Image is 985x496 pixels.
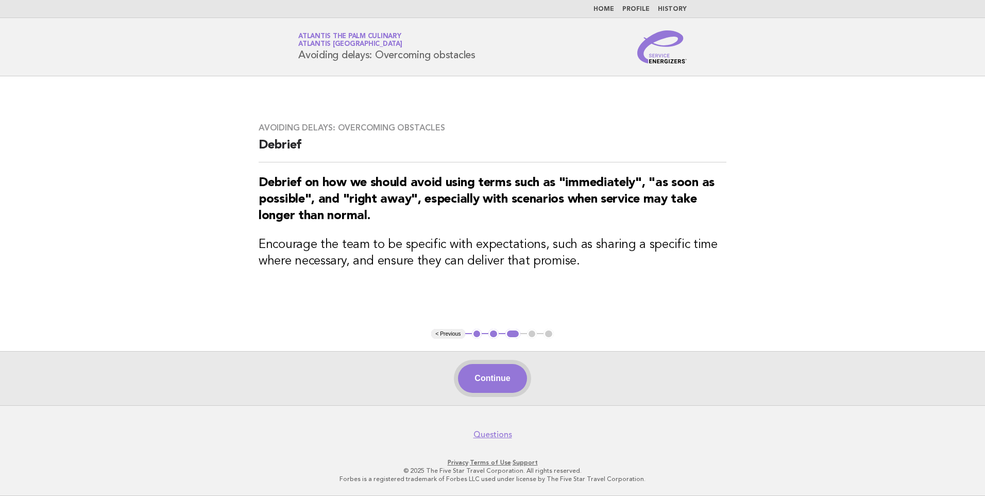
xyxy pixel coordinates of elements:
[431,329,465,339] button: < Previous
[177,475,808,483] p: Forbes is a registered trademark of Forbes LLC used under license by The Five Star Travel Corpora...
[473,429,512,440] a: Questions
[259,237,726,270] h3: Encourage the team to be specific with expectations, such as sharing a specific time where necess...
[658,6,687,12] a: History
[458,364,527,393] button: Continue
[513,459,538,466] a: Support
[259,137,726,162] h2: Debrief
[472,329,482,339] button: 1
[259,177,715,222] strong: Debrief on how we should avoid using terms such as "immediately", "as soon as possible", and "rig...
[298,34,475,60] h1: Avoiding delays: Overcoming obstacles
[637,30,687,63] img: Service Energizers
[177,458,808,467] p: · ·
[298,41,402,48] span: Atlantis [GEOGRAPHIC_DATA]
[470,459,511,466] a: Terms of Use
[177,467,808,475] p: © 2025 The Five Star Travel Corporation. All rights reserved.
[448,459,468,466] a: Privacy
[298,33,402,47] a: Atlantis The Palm CulinaryAtlantis [GEOGRAPHIC_DATA]
[259,123,726,133] h3: Avoiding delays: Overcoming obstacles
[593,6,614,12] a: Home
[622,6,650,12] a: Profile
[505,329,520,339] button: 3
[488,329,499,339] button: 2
